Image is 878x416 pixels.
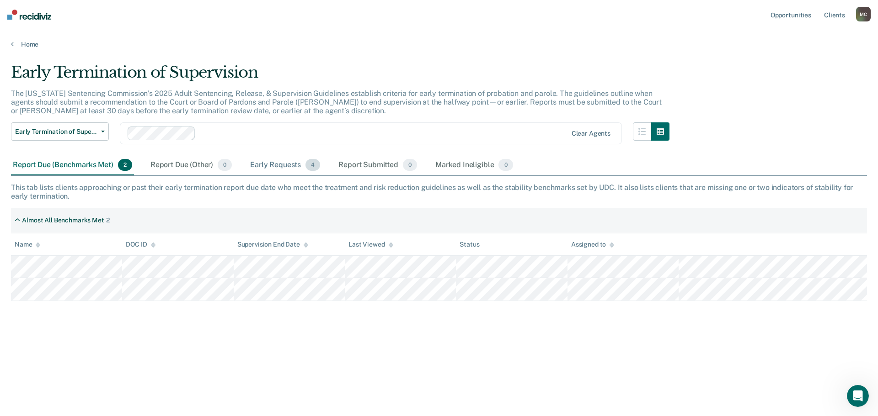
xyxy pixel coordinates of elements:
div: M C [856,7,871,21]
div: 2 [106,216,110,224]
div: Report Due (Benchmarks Met)2 [11,155,134,175]
div: Supervision End Date [237,241,308,248]
div: This tab lists clients approaching or past their early termination report due date who meet the t... [11,183,867,200]
span: 4 [305,159,320,171]
div: DOC ID [126,241,155,248]
div: Last Viewed [348,241,393,248]
div: Almost All Benchmarks Met2 [11,213,113,228]
div: Marked Ineligible0 [434,155,515,175]
iframe: Intercom live chat [847,385,869,407]
div: Assigned to [571,241,614,248]
p: The [US_STATE] Sentencing Commission’s 2025 Adult Sentencing, Release, & Supervision Guidelines e... [11,89,662,115]
div: Early Requests4 [248,155,322,175]
button: MC [856,7,871,21]
span: 2 [118,159,132,171]
div: Almost All Benchmarks Met [22,216,104,224]
div: Report Due (Other)0 [149,155,234,175]
a: Home [11,40,867,48]
div: Clear agents [572,130,610,137]
span: Early Termination of Supervision [15,128,97,136]
span: 0 [403,159,417,171]
span: 0 [498,159,513,171]
div: Early Termination of Supervision [11,63,669,89]
img: Recidiviz [7,10,51,20]
span: 0 [218,159,232,171]
div: Report Submitted0 [337,155,419,175]
div: Status [460,241,479,248]
div: Name [15,241,40,248]
button: Early Termination of Supervision [11,122,109,141]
